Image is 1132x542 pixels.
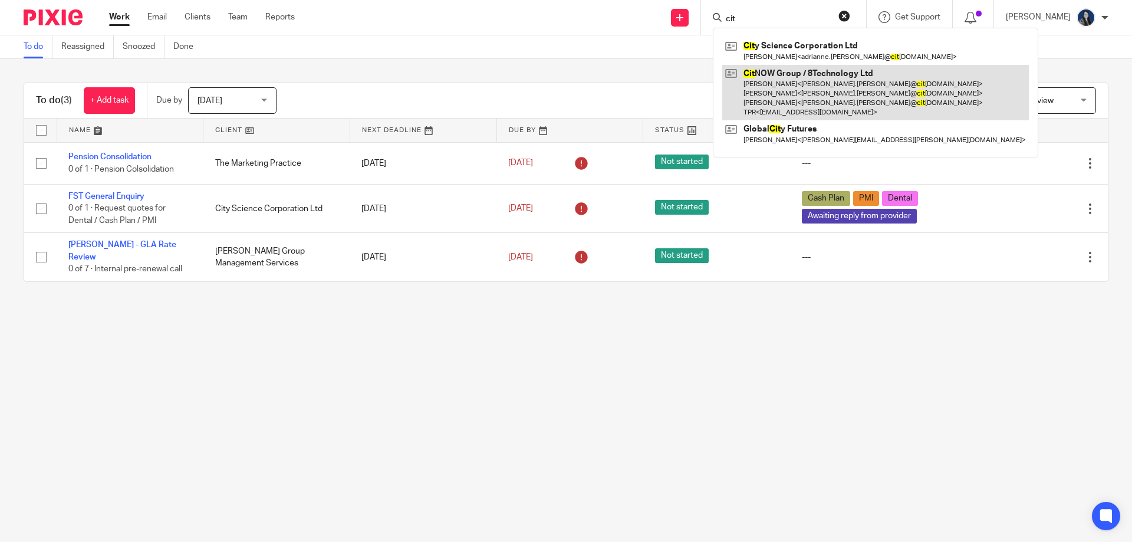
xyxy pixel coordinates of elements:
[802,209,917,224] span: Awaiting reply from provider
[156,94,182,106] p: Due by
[24,35,52,58] a: To do
[655,200,709,215] span: Not started
[68,241,176,261] a: [PERSON_NAME] - GLA Rate Review
[203,184,350,232] td: City Science Corporation Ltd
[109,11,130,23] a: Work
[173,35,202,58] a: Done
[508,159,533,167] span: [DATE]
[882,191,918,206] span: Dental
[350,142,496,184] td: [DATE]
[1077,8,1095,27] img: eeb93efe-c884-43eb-8d47-60e5532f21cb.jpg
[61,35,114,58] a: Reassigned
[123,35,164,58] a: Snoozed
[802,157,950,169] div: ---
[350,233,496,281] td: [DATE]
[36,94,72,107] h1: To do
[1006,11,1071,23] p: [PERSON_NAME]
[655,248,709,263] span: Not started
[228,11,248,23] a: Team
[802,251,950,263] div: ---
[838,10,850,22] button: Clear
[61,96,72,105] span: (3)
[203,233,350,281] td: [PERSON_NAME] Group Management Services
[68,265,182,273] span: 0 of 7 · Internal pre-renewal call
[203,142,350,184] td: The Marketing Practice
[68,192,144,201] a: FST General Enquiry
[508,204,533,212] span: [DATE]
[350,184,496,232] td: [DATE]
[655,155,709,169] span: Not started
[68,153,152,161] a: Pension Consolidation
[185,11,210,23] a: Clients
[84,87,135,114] a: + Add task
[265,11,295,23] a: Reports
[147,11,167,23] a: Email
[853,191,879,206] span: PMI
[508,253,533,261] span: [DATE]
[802,191,850,206] span: Cash Plan
[68,165,174,173] span: 0 of 1 · Pension Colsolidation
[198,97,222,105] span: [DATE]
[24,9,83,25] img: Pixie
[68,205,166,225] span: 0 of 1 · Request quotes for Dental / Cash Plan / PMI
[725,14,831,25] input: Search
[895,13,940,21] span: Get Support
